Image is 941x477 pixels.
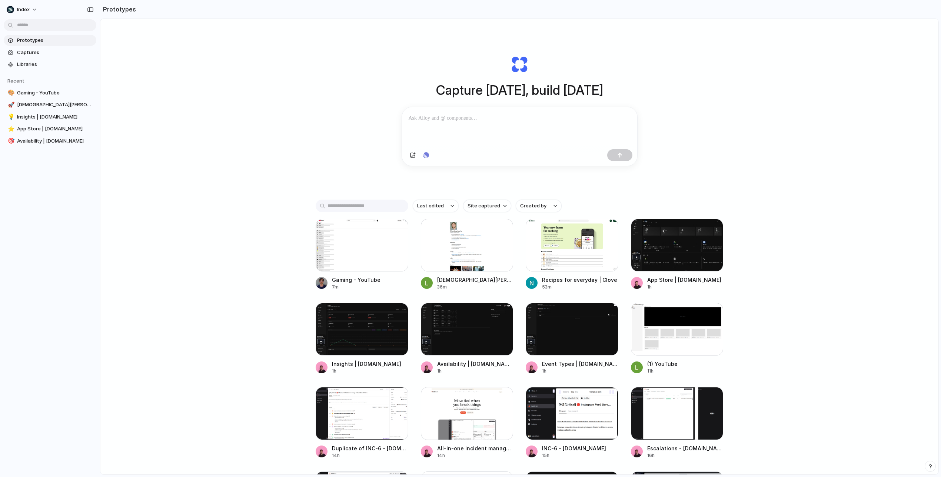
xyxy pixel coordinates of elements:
div: Availability | [DOMAIN_NAME] [437,360,513,368]
a: (1) YouTube(1) YouTube11h [631,303,724,374]
div: Gaming - YouTube [332,276,380,284]
h1: Capture [DATE], build [DATE] [436,80,603,100]
a: Gaming - YouTubeGaming - YouTube7m [316,219,408,290]
div: (1) YouTube [647,360,678,368]
span: Site captured [468,202,500,210]
a: 💡Insights | [DOMAIN_NAME] [4,111,96,123]
button: Site captured [463,200,511,212]
span: Availability | [DOMAIN_NAME] [17,137,93,145]
div: 11h [647,368,678,374]
a: Captures [4,47,96,58]
a: Duplicate of INC-6 - incident.ioDuplicate of INC-6 - [DOMAIN_NAME]14h [316,387,408,458]
span: [DEMOGRAPHIC_DATA][PERSON_NAME] [17,101,93,109]
div: 🎨 [8,89,13,97]
a: Recipes for everyday | CloveRecipes for everyday | Clove53m [526,219,618,290]
div: [DEMOGRAPHIC_DATA][PERSON_NAME] [437,276,513,284]
a: Christian Iacullo[DEMOGRAPHIC_DATA][PERSON_NAME]36m [421,219,513,290]
div: 7m [332,284,380,290]
button: 🚀 [7,101,14,109]
button: 💡 [7,113,14,121]
a: Insights | Cal.comInsights | [DOMAIN_NAME]1h [316,303,408,374]
a: 🚀[DEMOGRAPHIC_DATA][PERSON_NAME] [4,99,96,110]
span: Prototypes [17,37,93,44]
div: 1h [332,368,401,374]
div: Escalations - [DOMAIN_NAME] [647,444,724,452]
div: 14h [437,452,513,459]
button: 🎨 [7,89,14,97]
button: Created by [516,200,562,212]
div: 36m [437,284,513,290]
div: Event Types | [DOMAIN_NAME] [542,360,618,368]
div: Recipes for everyday | Clove [542,276,617,284]
span: Recent [7,78,24,84]
span: Insights | [DOMAIN_NAME] [17,113,93,121]
div: 💡 [8,113,13,121]
div: App Store | [DOMAIN_NAME] [647,276,721,284]
button: 🎯 [7,137,14,145]
h2: Prototypes [100,5,136,14]
span: Last edited [417,202,444,210]
a: ⭐App Store | [DOMAIN_NAME] [4,123,96,134]
button: Last edited [413,200,459,212]
a: Libraries [4,59,96,70]
span: App Store | [DOMAIN_NAME] [17,125,93,133]
span: Gaming - YouTube [17,89,93,97]
button: Index [4,4,41,16]
div: All-in-one incident management platform | [DOMAIN_NAME] [437,444,513,452]
a: Event Types | Cal.comEvent Types | [DOMAIN_NAME]1h [526,303,618,374]
a: Availability | Cal.comAvailability | [DOMAIN_NAME]1h [421,303,513,374]
a: Escalations - incident.ioEscalations - [DOMAIN_NAME]16h [631,387,724,458]
div: Insights | [DOMAIN_NAME] [332,360,401,368]
span: Libraries [17,61,93,68]
a: Prototypes [4,35,96,46]
span: Created by [520,202,546,210]
span: Index [17,6,30,13]
button: ⭐ [7,125,14,133]
div: 16h [647,452,724,459]
div: ⭐ [8,125,13,133]
div: 14h [332,452,408,459]
div: INC-6 - [DOMAIN_NAME] [542,444,606,452]
div: 15h [542,452,606,459]
a: 🎯Availability | [DOMAIN_NAME] [4,136,96,147]
div: Duplicate of INC-6 - [DOMAIN_NAME] [332,444,408,452]
div: 🚀 [8,101,13,109]
a: All-in-one incident management platform | incident.ioAll-in-one incident management platform | [D... [421,387,513,458]
div: 1h [647,284,721,290]
div: 1h [437,368,513,374]
div: 1h [542,368,618,374]
div: 53m [542,284,617,290]
div: 🎯 [8,137,13,145]
a: 🎨Gaming - YouTube [4,87,96,99]
span: Captures [17,49,93,56]
a: INC-6 - incident.ioINC-6 - [DOMAIN_NAME]15h [526,387,618,458]
a: App Store | Cal.comApp Store | [DOMAIN_NAME]1h [631,219,724,290]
